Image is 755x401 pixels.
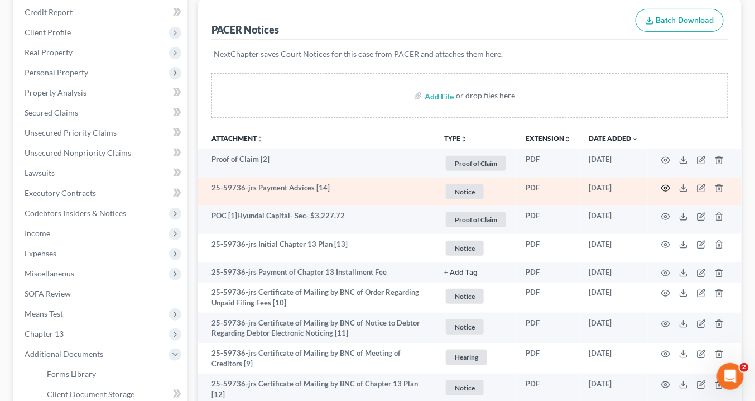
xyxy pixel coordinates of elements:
[444,379,508,397] a: Notice
[517,149,580,178] td: PDF
[444,135,467,142] button: TYPEunfold_more
[47,369,96,379] span: Forms Library
[460,136,467,142] i: unfold_more
[446,380,484,395] span: Notice
[38,364,187,384] a: Forms Library
[580,283,648,313] td: [DATE]
[517,234,580,262] td: PDF
[25,289,71,298] span: SOFA Review
[517,313,580,343] td: PDF
[517,206,580,234] td: PDF
[25,269,74,278] span: Miscellaneous
[25,47,73,57] span: Real Property
[198,313,435,343] td: 25-59736-jrs Certificate of Mailing by BNC of Notice to Debtor Regarding Debtor Electronic Notici...
[25,309,63,318] span: Means Test
[517,343,580,374] td: PDF
[257,136,263,142] i: unfold_more
[444,267,508,278] a: + Add Tag
[564,136,571,142] i: unfold_more
[717,363,744,390] iframe: Intercom live chat
[25,68,88,77] span: Personal Property
[16,183,187,203] a: Executory Contracts
[446,156,506,171] span: Proof of Claim
[446,212,506,227] span: Proof of Claim
[25,249,56,258] span: Expenses
[446,241,484,256] span: Notice
[444,211,508,229] a: Proof of Claim
[198,149,435,178] td: Proof of Claim [2]
[25,168,55,178] span: Lawsuits
[526,134,571,142] a: Extensionunfold_more
[589,134,639,142] a: Date Added expand_more
[25,148,131,157] span: Unsecured Nonpriority Claims
[656,16,714,25] span: Batch Download
[444,318,508,336] a: Notice
[211,134,263,142] a: Attachmentunfold_more
[517,283,580,313] td: PDF
[16,103,187,123] a: Secured Claims
[580,343,648,374] td: [DATE]
[25,88,86,97] span: Property Analysis
[444,239,508,257] a: Notice
[444,269,478,276] button: + Add Tag
[198,343,435,374] td: 25-59736-jrs Certificate of Mailing by BNC of Meeting of Creditors [9]
[446,350,487,365] span: Hearing
[16,143,187,163] a: Unsecured Nonpriority Claims
[632,136,639,142] i: expand_more
[25,329,64,338] span: Chapter 13
[198,206,435,234] td: POC [1]Hyundai Capital- Sec- $3,227.72
[214,49,726,60] p: NextChapter saves Court Notices for this case from PACER and attaches them here.
[444,287,508,305] a: Notice
[16,163,187,183] a: Lawsuits
[580,149,648,178] td: [DATE]
[580,206,648,234] td: [DATE]
[16,2,187,22] a: Credit Report
[517,178,580,206] td: PDF
[444,154,508,173] a: Proof of Claim
[25,228,50,238] span: Income
[25,108,78,117] span: Secured Claims
[446,319,484,335] span: Notice
[25,27,71,37] span: Client Profile
[580,262,648,283] td: [DATE]
[16,83,187,103] a: Property Analysis
[580,234,648,262] td: [DATE]
[16,284,187,304] a: SOFA Review
[47,389,134,399] span: Client Document Storage
[446,289,484,304] span: Notice
[198,234,435,262] td: 25-59736-jrs Initial Chapter 13 Plan [13]
[16,123,187,143] a: Unsecured Priority Claims
[446,184,484,199] span: Notice
[580,313,648,343] td: [DATE]
[25,188,96,198] span: Executory Contracts
[198,178,435,206] td: 25-59736-jrs Payment Advices [14]
[636,9,724,32] button: Batch Download
[25,128,117,137] span: Unsecured Priority Claims
[444,348,508,366] a: Hearing
[456,90,515,101] div: or drop files here
[198,262,435,283] td: 25-59736-jrs Payment of Chapter 13 Installment Fee
[740,363,749,372] span: 2
[25,208,126,218] span: Codebtors Insiders & Notices
[25,349,103,359] span: Additional Documents
[580,178,648,206] td: [DATE]
[198,283,435,313] td: 25-59736-jrs Certificate of Mailing by BNC of Order Regarding Unpaid Filing Fees [10]
[211,23,279,36] div: PACER Notices
[517,262,580,283] td: PDF
[25,7,73,17] span: Credit Report
[444,183,508,201] a: Notice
